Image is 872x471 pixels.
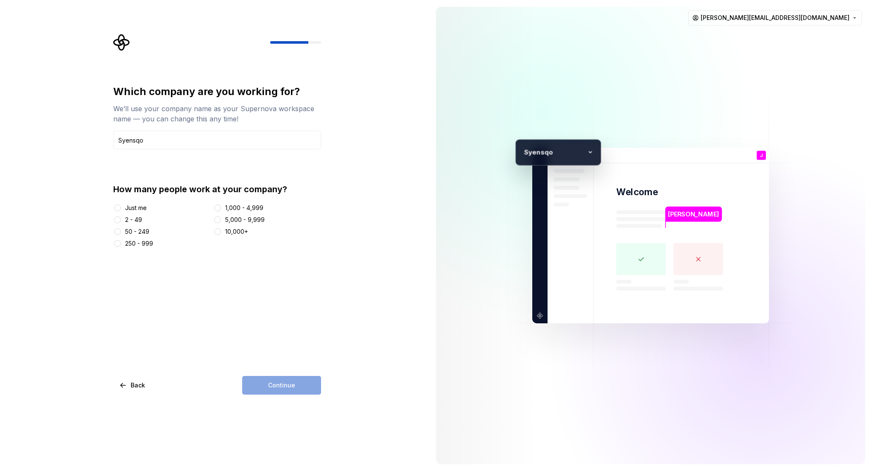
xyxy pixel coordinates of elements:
button: [PERSON_NAME][EMAIL_ADDRESS][DOMAIN_NAME] [688,10,862,25]
div: Which company are you working for? [113,85,321,98]
p: Welcome [616,186,658,198]
button: Back [113,376,152,395]
div: How many people work at your company? [113,183,321,195]
input: Company name [113,131,321,149]
div: 10,000+ [225,227,248,236]
p: J [760,153,763,158]
div: Just me [125,204,147,212]
p: yensqo [528,147,584,157]
div: 1,000 - 4,999 [225,204,263,212]
div: 250 - 999 [125,239,153,248]
div: 2 - 49 [125,216,142,224]
span: Back [131,381,145,390]
p: [PERSON_NAME] [668,210,719,219]
svg: Supernova Logo [113,34,130,51]
p: S [520,147,528,157]
div: We’ll use your company name as your Supernova workspace name — you can change this any time! [113,104,321,124]
span: [PERSON_NAME][EMAIL_ADDRESS][DOMAIN_NAME] [701,14,850,22]
div: 50 - 249 [125,227,149,236]
div: 5,000 - 9,999 [225,216,265,224]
